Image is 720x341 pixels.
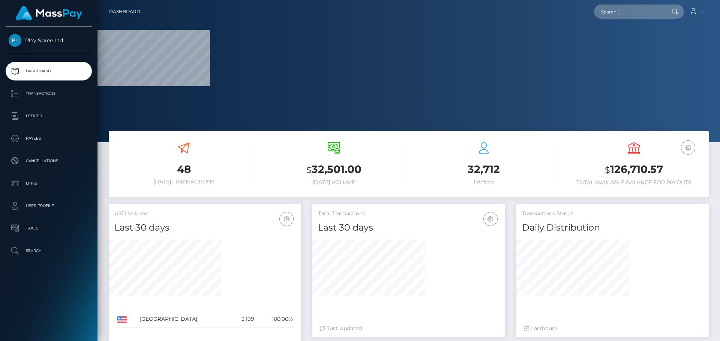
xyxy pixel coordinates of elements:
h6: Payees [414,179,553,185]
h3: 32,501.00 [264,162,403,177]
input: Search... [594,4,664,19]
a: Ledger [6,107,92,125]
img: MassPay Logo [15,6,82,21]
a: Taxes [6,219,92,238]
h5: Total Transactions [318,210,499,217]
h6: Total Available Balance for Payouts [564,179,703,186]
p: Dashboard [9,66,89,77]
img: US.png [117,316,127,323]
a: Dashboard [6,62,92,80]
a: Cancellations [6,152,92,170]
a: Search [6,241,92,260]
p: Transactions [9,88,89,99]
p: Taxes [9,223,89,234]
td: 100.00% [257,311,296,328]
h4: Daily Distribution [522,221,703,234]
div: Last hours [524,325,701,332]
h3: 32,712 [414,162,553,177]
p: Cancellations [9,155,89,167]
td: [GEOGRAPHIC_DATA] [137,311,230,328]
p: Links [9,178,89,189]
h3: 126,710.57 [564,162,703,177]
small: $ [605,165,610,175]
h3: 48 [114,162,253,177]
div: Just Updated [320,325,497,332]
a: Links [6,174,92,193]
h5: Transactions Status [522,210,703,217]
a: Payees [6,129,92,148]
p: Payees [9,133,89,144]
td: 3,199 [230,311,256,328]
a: Transactions [6,84,92,103]
p: Search [9,245,89,256]
h5: USD Volume [114,210,295,217]
h6: [DATE] Volume [264,179,403,186]
img: Play Spree Ltd [9,34,21,47]
h6: [DATE] Transactions [114,179,253,185]
a: Dashboard [109,4,140,19]
a: User Profile [6,197,92,215]
h4: Last 30 days [318,221,499,234]
span: Play Spree Ltd [6,37,92,44]
small: $ [306,165,312,175]
p: User Profile [9,200,89,211]
h4: Last 30 days [114,221,295,234]
p: Ledger [9,110,89,122]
